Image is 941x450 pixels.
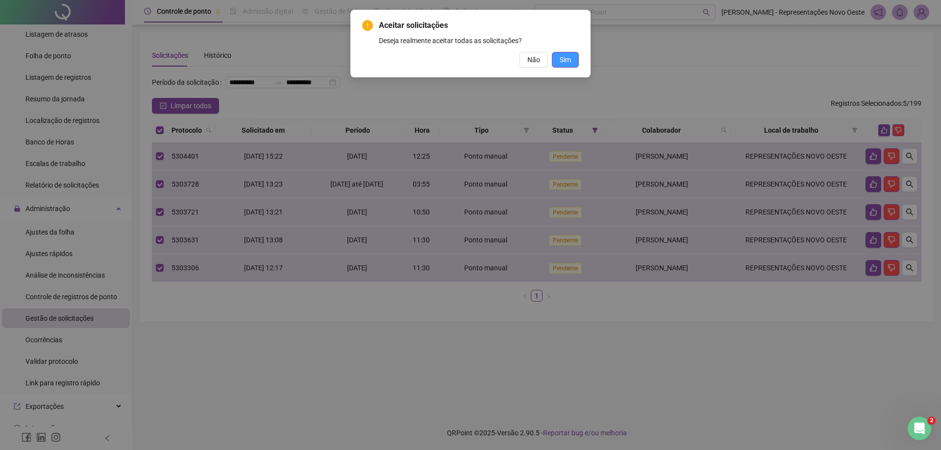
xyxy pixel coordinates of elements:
iframe: Intercom live chat [908,417,931,440]
span: Sim [560,54,571,65]
div: Deseja realmente aceitar todas as solicitações? [379,35,579,46]
span: Aceitar solicitações [379,20,579,31]
span: exclamation-circle [362,20,373,31]
button: Sim [552,52,579,68]
span: Não [527,54,540,65]
button: Não [520,52,548,68]
span: 2 [928,417,936,425]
